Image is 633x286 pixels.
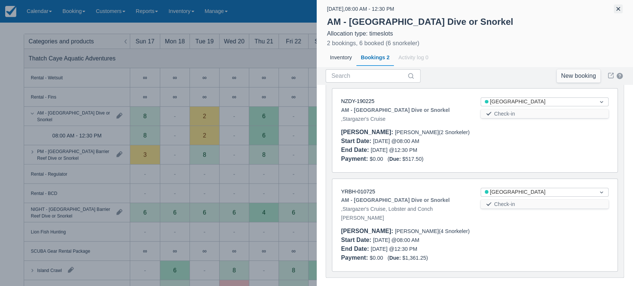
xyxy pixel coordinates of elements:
[341,237,373,243] div: Start Date :
[388,255,428,261] span: ( $1,361.25 )
[389,156,402,162] div: Due:
[341,253,609,262] div: $0.00
[341,98,375,104] a: NZDY-190225
[327,17,513,27] strong: AM - [GEOGRAPHIC_DATA] Dive or Snorkel
[341,146,469,154] div: [DATE] @ 12:30 PM
[341,154,609,163] div: $0.00
[332,69,406,83] input: Search
[341,255,370,261] div: Payment :
[341,196,450,204] strong: AM - [GEOGRAPHIC_DATA] Dive or Snorkel
[341,137,469,146] div: [DATE] @ 08:00 AM
[341,228,395,234] div: [PERSON_NAME] :
[326,49,356,66] div: Inventory
[327,30,623,37] div: Allocation type: timeslots
[327,39,419,48] div: 2 bookings, 6 booked (6 snorkeler)
[341,227,609,236] div: [PERSON_NAME] (4 Snorkeler)
[341,106,469,123] div: , Stargazer's Cruise
[388,156,423,162] span: ( $517.50 )
[341,245,469,253] div: [DATE] @ 12:30 PM
[598,98,605,106] span: Dropdown icon
[389,255,402,261] div: Due:
[341,246,371,252] div: End Date :
[485,98,591,106] div: [GEOGRAPHIC_DATA]
[557,69,600,83] a: New booking
[341,138,373,144] div: Start Date :
[598,189,605,196] span: Dropdown icon
[341,236,469,245] div: [DATE] @ 08:00 AM
[341,128,609,137] div: [PERSON_NAME] (2 Snorkeler)
[327,4,394,13] div: [DATE] , 08:00 AM - 12:30 PM
[485,188,591,196] div: [GEOGRAPHIC_DATA]
[356,49,394,66] div: Bookings 2
[341,106,450,114] strong: AM - [GEOGRAPHIC_DATA] Dive or Snorkel
[341,147,371,153] div: End Date :
[341,156,370,162] div: Payment :
[341,189,375,194] a: YRBH-010725
[481,109,609,118] button: Check-in
[481,200,609,209] button: Check-in
[341,129,395,135] div: [PERSON_NAME] :
[341,196,469,222] div: , Stargazer's Cruise, Lobster and Conch [PERSON_NAME]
